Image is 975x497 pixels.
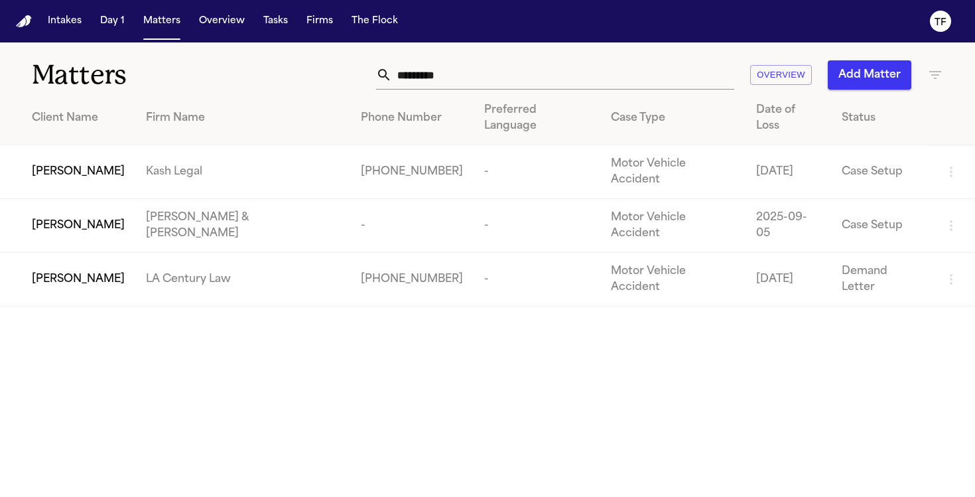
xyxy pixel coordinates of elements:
[474,253,600,307] td: -
[42,9,87,33] button: Intakes
[301,9,338,33] button: Firms
[16,15,32,28] img: Finch Logo
[831,199,933,253] td: Case Setup
[600,253,746,307] td: Motor Vehicle Accident
[146,110,340,126] div: Firm Name
[32,164,125,180] span: [PERSON_NAME]
[194,9,250,33] button: Overview
[611,110,735,126] div: Case Type
[831,145,933,199] td: Case Setup
[135,145,350,199] td: Kash Legal
[346,9,403,33] button: The Flock
[746,199,831,253] td: 2025-09-05
[361,110,463,126] div: Phone Number
[258,9,293,33] button: Tasks
[831,253,933,307] td: Demand Letter
[746,145,831,199] td: [DATE]
[474,145,600,199] td: -
[828,60,911,90] button: Add Matter
[32,110,125,126] div: Client Name
[135,253,350,307] td: LA Century Law
[842,110,922,126] div: Status
[746,253,831,307] td: [DATE]
[600,199,746,253] td: Motor Vehicle Accident
[474,199,600,253] td: -
[16,15,32,28] a: Home
[32,271,125,287] span: [PERSON_NAME]
[138,9,186,33] button: Matters
[135,199,350,253] td: [PERSON_NAME] & [PERSON_NAME]
[350,145,474,199] td: [PHONE_NUMBER]
[95,9,130,33] button: Day 1
[600,145,746,199] td: Motor Vehicle Accident
[32,58,285,92] h1: Matters
[484,102,590,134] div: Preferred Language
[350,253,474,307] td: [PHONE_NUMBER]
[756,102,820,134] div: Date of Loss
[350,199,474,253] td: -
[32,218,125,234] span: [PERSON_NAME]
[750,65,812,86] button: Overview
